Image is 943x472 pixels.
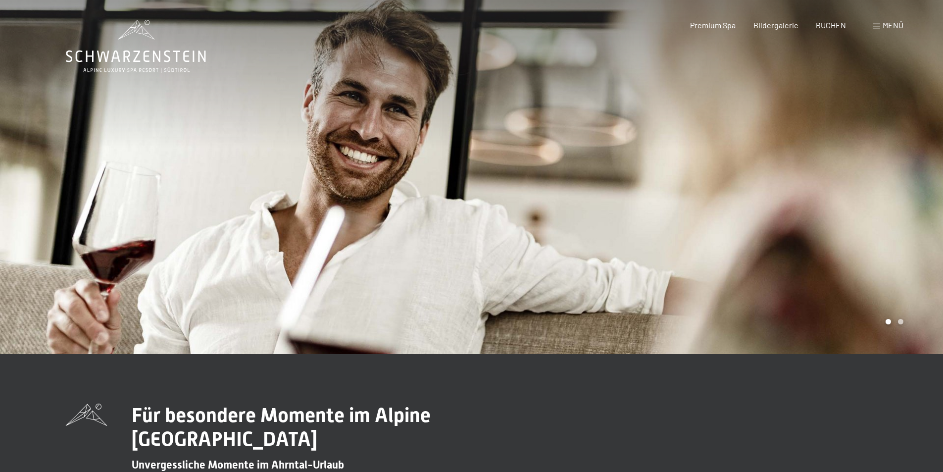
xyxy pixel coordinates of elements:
[690,20,736,30] a: Premium Spa
[753,20,798,30] a: Bildergalerie
[883,20,903,30] span: Menü
[898,319,903,324] div: Carousel Page 2
[377,260,458,270] span: Einwilligung Marketing*
[132,404,431,451] span: Für besondere Momente im Alpine [GEOGRAPHIC_DATA]
[132,459,344,471] span: Unvergessliche Momente im Ahrntal-Urlaub
[886,319,891,324] div: Carousel Page 1 (Current Slide)
[882,319,903,324] div: Carousel Pagination
[816,20,846,30] a: BUCHEN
